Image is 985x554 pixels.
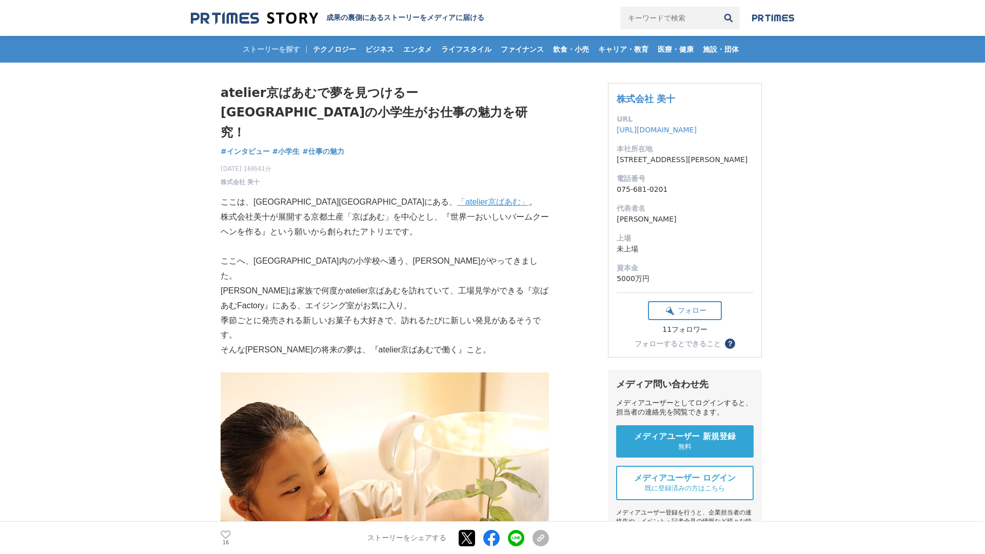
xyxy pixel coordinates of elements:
p: ここへ、[GEOGRAPHIC_DATA]内の小学校へ通う、[PERSON_NAME]がやってきました。 [221,254,549,284]
a: 飲食・小売 [549,36,593,63]
h2: 成果の裏側にあるストーリーをメディアに届ける [326,13,484,23]
dd: 5000万円 [617,273,753,284]
span: 無料 [678,442,692,451]
a: 「atelier京ばあむ」 [457,197,529,206]
dt: URL [617,114,753,125]
span: 施設・団体 [699,45,743,54]
dd: [PERSON_NAME] [617,214,753,225]
p: そんな[PERSON_NAME]の将来の夢は、『atelier京ばあむで働く』こと。 [221,343,549,358]
dt: 代表者名 [617,203,753,214]
span: ファイナンス [497,45,548,54]
a: #仕事の魅力 [302,146,344,157]
span: 飲食・小売 [549,45,593,54]
div: メディアユーザー登録を行うと、企業担当者の連絡先や、イベント・記者会見の情報など様々な特記情報を閲覧できます。 ※内容はストーリー・プレスリリースにより異なります。 [616,508,754,552]
a: エンタメ [399,36,436,63]
a: 株式会社 美十 [221,177,260,187]
a: #インタビュー [221,146,270,157]
dt: 資本金 [617,263,753,273]
a: ファイナンス [497,36,548,63]
div: フォローするとできること [635,340,721,347]
span: #インタビュー [221,147,270,156]
a: メディアユーザー ログイン 既に登録済みの方はこちら [616,466,754,500]
a: キャリア・教育 [594,36,653,63]
p: 季節ごとに発売される新しいお菓子も大好きで、訪れるたびに新しい発見があるそうです。 [221,313,549,343]
span: エンタメ [399,45,436,54]
button: 検索 [717,7,740,29]
span: キャリア・教育 [594,45,653,54]
img: prtimes [752,14,794,22]
a: メディアユーザー 新規登録 無料 [616,425,754,458]
a: テクノロジー [309,36,360,63]
p: 株式会社美十が展開する京都土産「京ばあむ」を中心とし、『世界一おいしいバームクーヘンを作る』という願いから創られたアトリエです。 [221,210,549,240]
button: ？ [725,339,735,349]
div: メディア問い合わせ先 [616,378,754,390]
dd: 未上場 [617,244,753,254]
dd: 075-681-0201 [617,184,753,195]
div: 11フォロワー [648,325,722,334]
button: フォロー [648,301,722,320]
dt: 電話番号 [617,173,753,184]
h1: atelier京ばあむで夢を見つけるー[GEOGRAPHIC_DATA]の小学生がお仕事の魅力を研究！ [221,83,549,142]
a: 施設・団体 [699,36,743,63]
dd: [STREET_ADDRESS][PERSON_NAME] [617,154,753,165]
p: 16 [221,540,231,545]
dt: 本社所在地 [617,144,753,154]
div: メディアユーザーとしてログインすると、担当者の連絡先を閲覧できます。 [616,399,754,417]
span: メディアユーザー ログイン [634,473,736,484]
span: ？ [726,340,734,347]
span: #小学生 [272,147,300,156]
span: 既に登録済みの方はこちら [645,484,725,493]
a: #小学生 [272,146,300,157]
span: [DATE] 16時41分 [221,164,271,173]
a: [URL][DOMAIN_NAME] [617,126,697,134]
a: ビジネス [361,36,398,63]
a: 医療・健康 [654,36,698,63]
span: 医療・健康 [654,45,698,54]
input: キーワードで検索 [620,7,717,29]
dt: 上場 [617,233,753,244]
img: 成果の裏側にあるストーリーをメディアに届ける [191,11,318,25]
span: メディアユーザー 新規登録 [634,431,736,442]
p: ストーリーをシェアする [367,533,446,543]
span: ビジネス [361,45,398,54]
span: ライフスタイル [437,45,496,54]
p: [PERSON_NAME]は家族で何度かatelier京ばあむを訪れていて、工場見学ができる『京ばあむFactory』にある、エイジング室がお気に入り。 [221,284,549,313]
a: 成果の裏側にあるストーリーをメディアに届ける 成果の裏側にあるストーリーをメディアに届ける [191,11,484,25]
span: #仕事の魅力 [302,147,344,156]
a: ライフスタイル [437,36,496,63]
span: テクノロジー [309,45,360,54]
a: 株式会社 美十 [617,93,675,104]
p: ここは、[GEOGRAPHIC_DATA][GEOGRAPHIC_DATA]にある、 。 [221,195,549,210]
